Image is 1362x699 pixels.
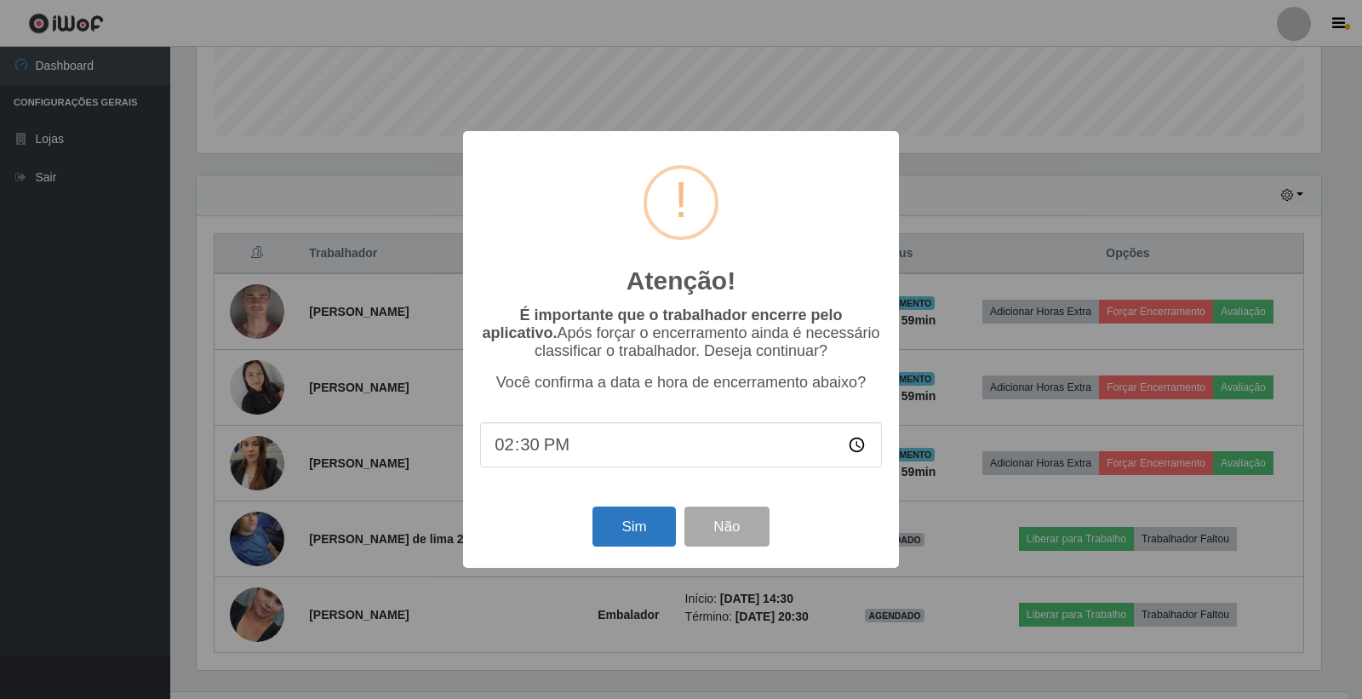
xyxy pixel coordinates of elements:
[684,507,769,547] button: Não
[480,307,882,360] p: Após forçar o encerramento ainda é necessário classificar o trabalhador. Deseja continuar?
[592,507,675,547] button: Sim
[482,307,842,341] b: É importante que o trabalhador encerre pelo aplicativo.
[627,266,735,296] h2: Atenção!
[480,374,882,392] p: Você confirma a data e hora de encerramento abaixo?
